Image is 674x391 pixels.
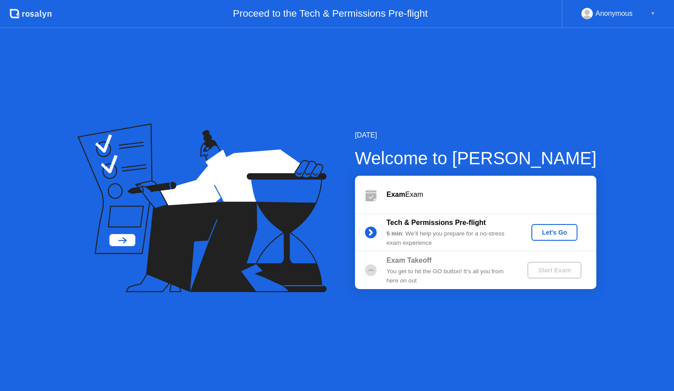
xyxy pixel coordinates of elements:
b: Exam [387,191,405,198]
div: : We’ll help you prepare for a no-stress exam experience [387,229,513,247]
div: Anonymous [595,8,633,19]
div: You get to hit the GO button! It’s all you from here on out [387,267,513,285]
button: Let's Go [531,224,577,241]
b: Exam Takeoff [387,257,432,264]
div: Start Exam [531,267,578,274]
div: Exam [387,189,596,200]
div: ▼ [651,8,655,19]
div: [DATE] [355,130,597,141]
button: Start Exam [527,262,581,279]
b: Tech & Permissions Pre-flight [387,219,486,226]
b: 5 min [387,230,402,237]
div: Welcome to [PERSON_NAME] [355,145,597,171]
div: Let's Go [535,229,574,236]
